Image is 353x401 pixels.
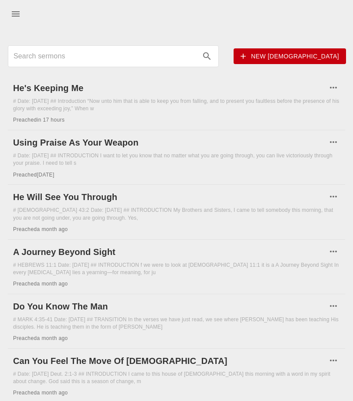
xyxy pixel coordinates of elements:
[13,190,327,204] a: He Will See You Through
[13,117,64,123] span: Preached in 17 hours
[13,207,340,221] div: # [DEMOGRAPHIC_DATA] 43:2 Date: [DATE] ## INTRODUCTION My Brothers and Sisters, I came to tell so...
[5,3,26,24] button: menu
[13,262,340,276] div: # HEBREWS 11:1 Date: [DATE] ## INTRODUCTION f we were to look at [DEMOGRAPHIC_DATA] 11:1 it is a ...
[241,51,339,62] span: New [DEMOGRAPHIC_DATA]
[13,354,327,368] a: Can You Feel The Move Of [DEMOGRAPHIC_DATA]
[13,98,340,112] div: # Date: [DATE] ## Introduction “Now unto him that is able to keep you from falling, and to presen...
[13,226,68,232] span: Preached a month ago
[234,48,346,65] button: New [DEMOGRAPHIC_DATA]
[13,152,340,167] div: # Date: [DATE] ## INTRODUCTION I want to let you know that no matter what you are going through, ...
[197,47,217,66] button: search
[13,299,327,313] a: Do You Know The Man
[13,335,68,341] span: Preached a month ago
[13,136,327,150] a: Using Praise As Your Weapon
[13,172,54,178] span: Preached [DATE]
[13,370,340,385] div: # Date: [DATE] Deut. 2:1-3 ## INTRODUCTION I came to this house of [DEMOGRAPHIC_DATA] this mornin...
[13,281,68,287] span: Preached a month ago
[13,390,68,396] span: Preached a month ago
[13,81,327,95] a: He's Keeping Me
[14,49,197,63] input: Search sermons
[13,245,327,259] a: A Journey Beyond Sight
[13,316,340,331] div: # MARK 4:35-41 Date: [DATE] ## TRANSITION In the verses we have just read, we see where [PERSON_N...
